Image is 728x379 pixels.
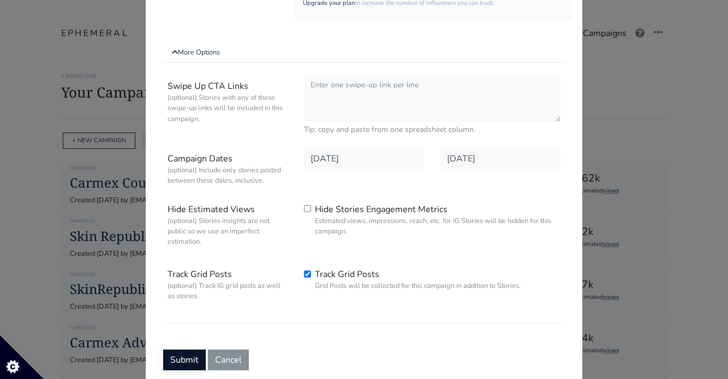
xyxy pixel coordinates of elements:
input: Track Grid PostsGrid Posts will be collected for this campaign in addition to Stories. [304,270,311,278]
label: Swipe Up CTA Links [159,76,296,135]
small: (optional) Stories with any of these swipe-up links will be included in this campaign. [168,93,288,124]
small: (optional) Stories insights are not public so we use an imperfect estimation. [168,216,288,248]
input: Date in YYYY-MM-DD format [304,148,424,169]
small: Tip: copy and paste from one spreadsheet column. [304,124,560,135]
label: Track Grid Posts [315,268,521,291]
small: Estimated views, impressions, reach, etc. for IG Stories will be hidden for this campaign. [315,216,560,237]
small: Grid Posts will be collected for this campaign in addition to Stories. [315,281,521,291]
label: Track Grid Posts [159,264,296,305]
button: Cancel [208,350,249,370]
input: Hide Stories Engagement MetricsEstimated views, impressions, reach, etc. for IG Stories will be h... [304,205,311,212]
a: More Options [163,43,565,63]
small: (optional) Track IG grid posts as well as stories. [168,281,288,302]
label: Hide Estimated Views [159,199,296,251]
button: Submit [163,350,206,370]
label: Campaign Dates [159,148,296,190]
input: Date in YYYY-MM-DD format [440,148,560,169]
label: Hide Stories Engagement Metrics [315,203,560,237]
small: (optional) Include only stories posted between these dates, inclusive. [168,165,288,186]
